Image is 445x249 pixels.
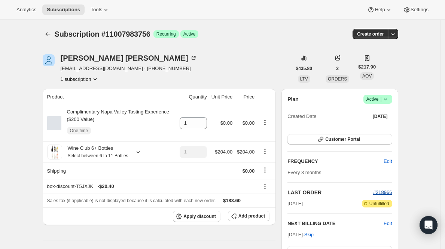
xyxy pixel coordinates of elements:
button: $435.80 [292,63,317,74]
span: Sales tax (if applicable) is not displayed because it is calculated with each new order. [47,198,216,203]
small: Select between 6 to 11 Bottles [68,153,128,158]
span: $217.90 [358,63,376,71]
button: Help [363,4,397,15]
span: Active [366,95,389,103]
button: Settings [399,4,433,15]
span: $435.80 [296,66,312,72]
th: Unit Price [209,89,235,105]
span: $204.00 [237,149,254,155]
button: Customer Portal [287,134,392,145]
th: Product [43,89,177,105]
button: Shipping actions [259,166,271,174]
span: Tools [91,7,102,13]
button: 2 [332,63,343,74]
span: Settings [411,7,429,13]
div: Open Intercom Messenger [420,216,438,234]
button: Product actions [61,75,99,83]
span: Subscriptions [47,7,80,13]
button: Create order [353,29,388,39]
a: #218966 [373,189,392,195]
span: $0.00 [220,120,233,126]
span: $204.00 [215,149,232,155]
button: Product actions [259,147,271,155]
span: $0.00 [243,120,255,126]
span: Every 3 months [287,170,321,175]
button: Add product [228,211,269,221]
button: Subscriptions [43,29,53,39]
span: Skip [304,231,314,239]
span: [EMAIL_ADDRESS][DOMAIN_NAME] · [PHONE_NUMBER] [61,65,197,72]
button: Skip [300,229,318,241]
button: #218966 [373,189,392,196]
span: Help [375,7,385,13]
button: Analytics [12,4,41,15]
span: | [380,96,381,102]
button: Subscriptions [42,4,85,15]
span: One time [70,128,88,134]
span: Dianne Wayne [43,54,55,66]
span: Subscription #11007983756 [55,30,150,38]
h2: Plan [287,95,299,103]
span: AOV [362,73,372,79]
span: Create order [357,31,384,37]
button: [DATE] [368,111,392,122]
span: Edit [384,158,392,165]
span: Apply discount [183,213,216,219]
h2: NEXT BILLING DATE [287,220,384,227]
h2: LAST ORDER [287,189,373,196]
th: Price [235,89,257,105]
span: LTV [300,76,308,82]
span: Analytics [16,7,36,13]
span: Created Date [287,113,316,120]
div: [PERSON_NAME] [PERSON_NAME] [61,54,197,62]
span: - $20.40 [98,183,114,190]
button: Product actions [259,118,271,127]
span: ORDERS [328,76,347,82]
span: $183.60 [223,198,241,203]
span: [DATE] [287,200,303,207]
button: Tools [86,4,114,15]
span: Active [183,31,196,37]
div: Complimentary Napa Valley Tasting Experience ($200 Value) [61,108,175,138]
div: box-discount-T5JXJK [47,183,255,190]
th: Quantity [177,89,209,105]
span: [DATE] · [287,232,314,237]
th: Shipping [43,163,177,179]
span: 2 [336,66,339,72]
span: Unfulfilled [369,201,389,207]
button: Edit [384,220,392,227]
button: Edit [379,155,396,167]
span: Add product [238,213,265,219]
span: $0.00 [243,168,255,174]
span: Recurring [156,31,176,37]
span: Customer Portal [325,136,360,142]
h2: FREQUENCY [287,158,384,165]
span: [DATE] [373,113,388,119]
div: Wine Club 6+ Bottles [62,145,128,160]
button: Apply discount [173,211,220,222]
